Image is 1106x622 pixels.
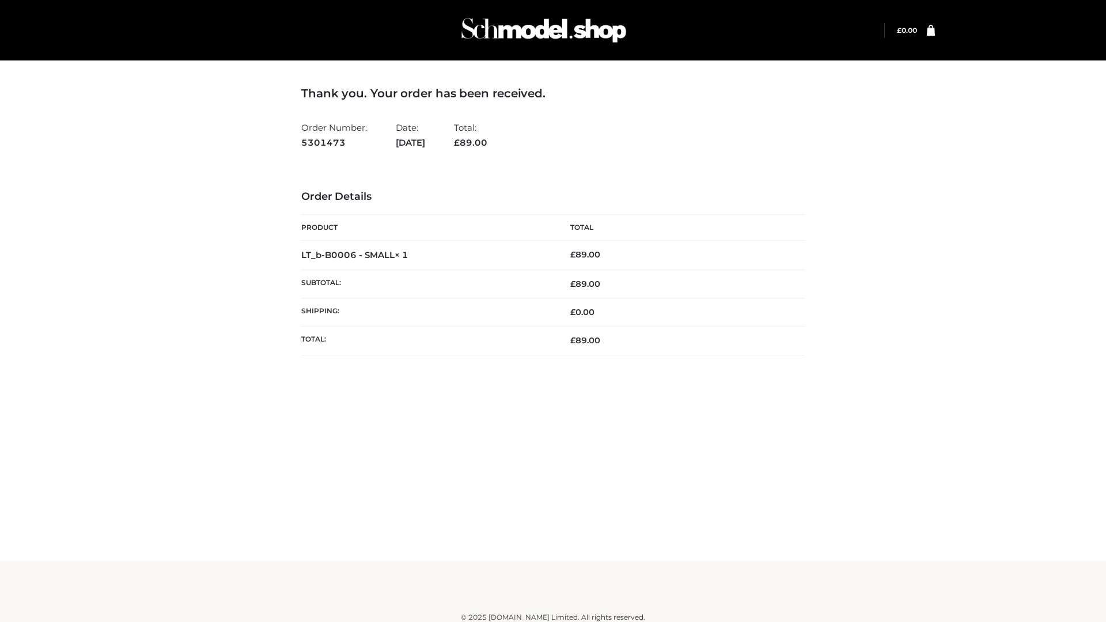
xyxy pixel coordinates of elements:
th: Total: [301,327,553,355]
li: Total: [454,117,487,153]
span: £ [454,137,460,148]
span: £ [570,249,575,260]
bdi: 89.00 [570,249,600,260]
th: Product [301,215,553,241]
th: Total [553,215,805,241]
span: £ [570,307,575,317]
span: £ [570,335,575,346]
img: Schmodel Admin 964 [457,7,630,53]
li: Date: [396,117,425,153]
li: Order Number: [301,117,367,153]
h3: Thank you. Your order has been received. [301,86,805,100]
strong: LT_b-B0006 - SMALL [301,249,408,260]
span: £ [570,279,575,289]
bdi: 0.00 [570,307,594,317]
span: 89.00 [570,335,600,346]
strong: 5301473 [301,135,367,150]
strong: [DATE] [396,135,425,150]
span: £ [897,26,902,35]
span: 89.00 [454,137,487,148]
a: £0.00 [897,26,917,35]
bdi: 0.00 [897,26,917,35]
h3: Order Details [301,191,805,203]
th: Shipping: [301,298,553,327]
th: Subtotal: [301,270,553,298]
strong: × 1 [395,249,408,260]
span: 89.00 [570,279,600,289]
